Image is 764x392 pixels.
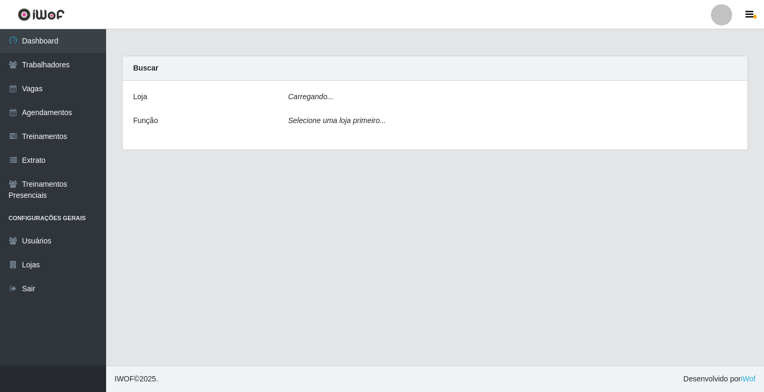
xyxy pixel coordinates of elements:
[133,64,158,72] strong: Buscar
[288,116,386,125] i: Selecione uma loja primeiro...
[683,373,756,385] span: Desenvolvido por
[115,373,158,385] span: © 2025 .
[288,92,334,101] i: Carregando...
[133,91,147,102] label: Loja
[741,374,756,383] a: iWof
[133,115,158,126] label: Função
[18,8,65,21] img: CoreUI Logo
[115,374,134,383] span: IWOF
